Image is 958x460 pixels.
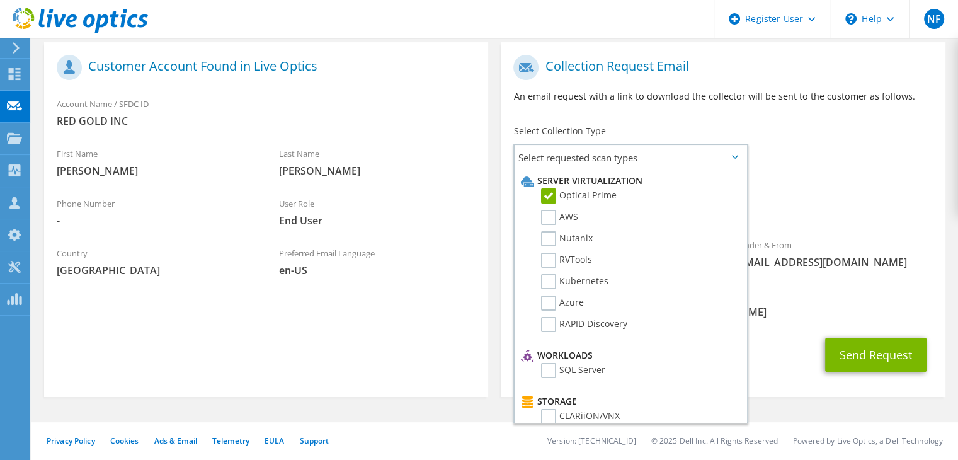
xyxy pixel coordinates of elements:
li: © 2025 Dell Inc. All Rights Reserved [651,435,778,446]
div: Country [44,240,266,284]
label: RVTools [541,253,592,268]
label: SQL Server [541,363,605,378]
span: RED GOLD INC [57,114,476,128]
h1: Collection Request Email [513,55,926,80]
div: Account Name / SFDC ID [44,91,488,134]
div: Preferred Email Language [266,240,489,284]
span: en-US [279,263,476,277]
li: Workloads [518,348,740,363]
span: [EMAIL_ADDRESS][DOMAIN_NAME] [736,255,933,269]
span: Select requested scan types [515,145,746,170]
label: RAPID Discovery [541,317,627,332]
div: Last Name [266,141,489,184]
span: [GEOGRAPHIC_DATA] [57,263,254,277]
p: An email request with a link to download the collector will be sent to the customer as follows. [513,89,932,103]
label: Select Collection Type [513,125,605,137]
label: CLARiiON/VNX [541,409,620,424]
div: First Name [44,141,266,184]
div: User Role [266,190,489,234]
div: Requested Collections [501,175,945,226]
span: [PERSON_NAME] [57,164,254,178]
li: Version: [TECHNICAL_ID] [547,435,636,446]
a: Ads & Email [154,435,197,446]
label: Kubernetes [541,274,608,289]
div: Sender & From [723,232,945,275]
li: Server Virtualization [518,173,740,188]
svg: \n [845,13,857,25]
h1: Customer Account Found in Live Optics [57,55,469,80]
div: To [501,232,723,275]
span: NF [924,9,944,29]
span: - [57,214,254,227]
label: AWS [541,210,578,225]
span: [PERSON_NAME] [279,164,476,178]
a: Telemetry [212,435,249,446]
div: Phone Number [44,190,266,234]
label: Nutanix [541,231,593,246]
a: Support [299,435,329,446]
a: EULA [265,435,284,446]
label: Optical Prime [541,188,617,204]
a: Privacy Policy [47,435,95,446]
span: End User [279,214,476,227]
label: Azure [541,296,584,311]
li: Storage [518,394,740,409]
a: Cookies [110,435,139,446]
li: Powered by Live Optics, a Dell Technology [793,435,943,446]
button: Send Request [825,338,927,372]
div: CC & Reply To [501,282,945,325]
